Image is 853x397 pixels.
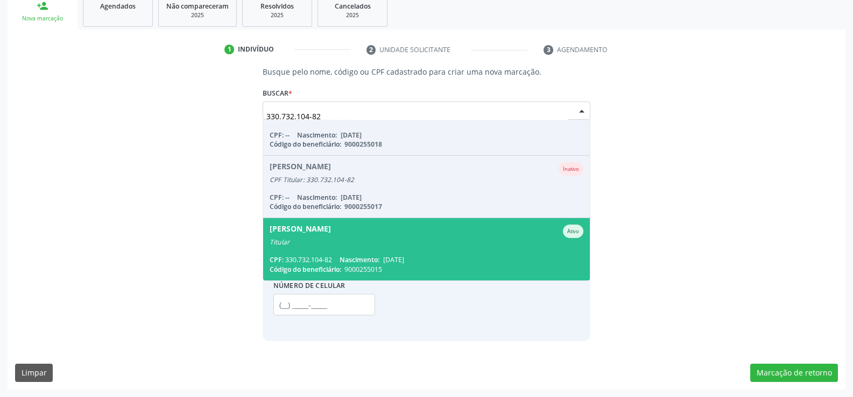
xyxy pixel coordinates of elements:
[166,2,229,11] span: Não compareceram
[344,265,382,274] span: 9000255015
[273,277,346,294] label: Número de celular
[270,255,284,264] span: CPF:
[273,294,375,315] input: (__) _____-_____
[15,364,53,382] button: Limpar
[263,85,292,102] label: Buscar
[100,2,136,11] span: Agendados
[270,238,583,247] div: Titular
[326,11,379,19] div: 2025
[166,11,229,19] div: 2025
[270,255,583,264] div: 330.732.104-82
[335,2,371,11] span: Cancelados
[250,11,304,19] div: 2025
[567,228,579,235] small: Ativo
[340,255,379,264] span: Nascimento:
[383,255,404,264] span: [DATE]
[260,2,294,11] span: Resolvidos
[238,45,274,54] div: Indivíduo
[266,105,568,127] input: Busque por nome, código ou CPF
[15,15,70,23] div: Nova marcação
[263,66,590,77] p: Busque pelo nome, código ou CPF cadastrado para criar uma nova marcação.
[224,45,234,54] div: 1
[270,225,331,238] div: [PERSON_NAME]
[270,265,341,274] span: Código do beneficiário:
[750,364,838,382] button: Marcação de retorno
